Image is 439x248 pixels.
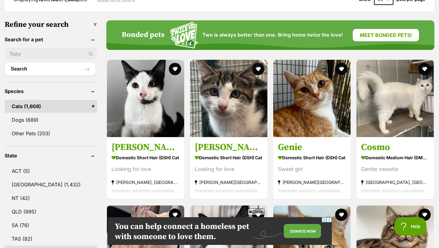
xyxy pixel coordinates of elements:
[418,63,431,75] button: favourite
[195,178,263,187] strong: [PERSON_NAME][GEOGRAPHIC_DATA]
[361,165,429,174] div: Gentle sweetie
[5,232,97,245] a: TAS (82)
[122,31,165,39] h4: Bonded pets
[5,48,97,60] input: Toby
[202,32,343,38] span: Two is always better than one. Bring home twice the love!
[170,22,198,49] img: Squiggle
[335,209,348,221] button: favourite
[112,188,174,193] span: Interstate adoption unavailable
[112,142,180,153] h3: [PERSON_NAME]
[353,29,419,41] a: Meet bonded pets!
[278,188,340,193] span: Interstate adoption unavailable
[107,137,184,200] a: [PERSON_NAME] Domestic Short Hair (DSH) Cat Looking for love [PERSON_NAME], [GEOGRAPHIC_DATA] Int...
[361,188,424,193] span: Interstate adoption unavailable
[278,178,346,187] strong: [PERSON_NAME][GEOGRAPHIC_DATA]
[5,88,97,94] header: Species
[278,153,346,162] strong: Domestic Short Hair (DSH) Cat
[356,137,434,200] a: Cosmo Domestic Medium Hair (DMH) Cat Gentle sweetie [GEOGRAPHIC_DATA], [GEOGRAPHIC_DATA] Intersta...
[5,219,97,232] a: SA (76)
[252,63,264,75] button: favourite
[195,188,257,193] span: Interstate adoption unavailable
[278,142,346,153] h3: Genie
[5,192,97,205] a: NT (42)
[5,100,97,113] a: Cats (1,608)
[169,209,181,221] button: favourite
[5,37,97,42] header: Search for a pet
[335,63,348,75] button: favourite
[5,165,97,177] a: ACT (5)
[190,137,267,200] a: [PERSON_NAME] Domestic Short Hair (DSH) Cat Looking for love [PERSON_NAME][GEOGRAPHIC_DATA] Inter...
[361,142,429,153] h3: Cosmo
[108,217,332,245] iframe: Advertisement
[394,217,427,236] iframe: Help Scout Beacon - Open
[112,165,180,174] div: Looking for love
[356,60,434,137] img: Cosmo - Domestic Medium Hair (DMH) Cat
[5,153,97,158] header: State
[248,209,264,215] span: Close
[195,142,263,153] h3: [PERSON_NAME]
[195,165,263,174] div: Looking for love
[5,20,97,29] h3: Refine your search
[5,113,97,126] a: Dogs (689)
[112,153,180,162] strong: Domestic Short Hair (DSH) Cat
[361,153,429,162] strong: Domestic Medium Hair (DMH) Cat
[361,178,429,187] strong: [GEOGRAPHIC_DATA], [GEOGRAPHIC_DATA]
[107,60,184,137] img: Courtney - Domestic Short Hair (DSH) Cat
[169,63,181,75] button: favourite
[190,60,267,137] img: Kip - Domestic Short Hair (DSH) Cat
[278,165,346,174] div: Sweet girl
[5,178,97,191] a: [GEOGRAPHIC_DATA] (1,432)
[418,209,431,221] button: favourite
[112,178,180,187] strong: [PERSON_NAME], [GEOGRAPHIC_DATA]
[273,60,351,137] img: Genie - Domestic Short Hair (DSH) Cat
[5,127,97,140] a: Other Pets (203)
[273,137,351,200] a: Genie Domestic Short Hair (DSH) Cat Sweet girl [PERSON_NAME][GEOGRAPHIC_DATA] Interstate adoption...
[5,63,96,75] button: Search
[5,205,97,218] a: QLD (995)
[195,153,263,162] strong: Domestic Short Hair (DSH) Cat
